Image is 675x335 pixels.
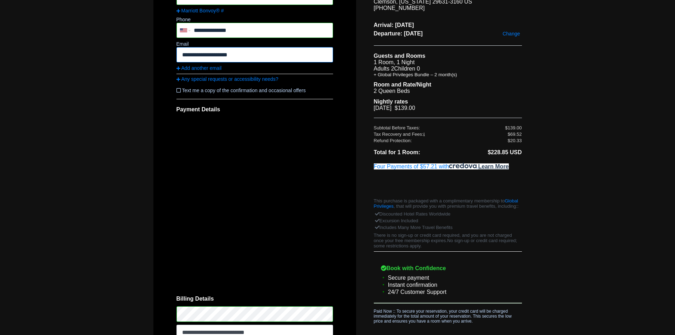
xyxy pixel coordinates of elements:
[177,23,192,37] div: United States: +1
[505,125,522,130] div: $139.00
[374,163,509,169] a: Four Payments of $57.21 with.Learn More
[374,88,522,94] li: 2 Queen Beds
[374,238,517,249] span: No sign-up or credit card required; some restrictions apply.
[374,5,522,11] div: [PHONE_NUMBER]
[381,265,515,272] b: Book with Confidence
[374,30,522,37] span: Departure: [DATE]
[374,82,432,88] b: Room and Rate/Night
[374,53,426,59] b: Guests and Rooms
[374,138,508,143] div: Refund Protection:
[374,176,522,183] iframe: PayPal Message 1
[374,233,522,249] p: There is no sign-up or credit card required, and you are not charged once your free membership ex...
[374,72,522,77] li: + Global Privileges Bundle – 2 month(s)
[376,211,520,217] div: Discounted Hotel Rates Worldwide
[374,66,522,72] li: Adults 2
[374,198,518,209] a: Global Privileges
[374,59,522,66] li: 1 Room, 1 Night
[376,224,520,231] div: Includes Many More Travel Benefits
[374,309,512,324] span: Paid Now :: To secure your reservation, your credit card will be charged immediately for the tota...
[374,105,415,111] span: [DATE] $139.00
[374,99,408,105] b: Nightly rates
[448,148,522,157] li: $228.85 USD
[176,8,333,13] a: Marriott Bonvoy® #
[381,289,515,296] li: 24/7 Customer Support
[176,85,333,96] label: Text me a copy of the confirmation and occasional offers
[376,217,520,224] div: Excursion Included
[508,132,522,137] div: $69.52
[478,163,509,169] span: Learn More
[501,29,522,38] a: Change
[176,17,191,22] label: Phone
[394,66,420,72] span: Children 0
[374,132,505,137] div: Tax Recovery and Fees:
[176,296,333,302] span: Billing Details
[176,76,333,82] a: Any special requests or accessibility needs?
[381,274,515,281] li: Secure payment
[176,106,220,112] span: Payment Details
[508,138,522,143] div: $20.33
[175,116,334,288] iframe: Secure payment input frame
[374,148,448,157] li: Total for 1 Room:
[176,65,333,71] a: Add another email
[374,163,509,169] span: Four Payments of $57.21 with .
[374,198,522,209] p: This purchase is packaged with a complimentary membership to , that will provide you with premium...
[176,41,189,47] label: Email
[374,125,505,130] div: Subtotal Before Taxes:
[381,281,515,289] li: Instant confirmation
[374,22,522,28] span: Arrival: [DATE]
